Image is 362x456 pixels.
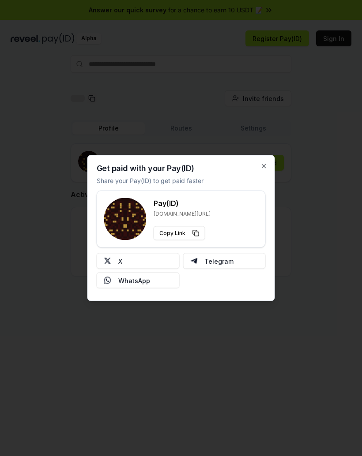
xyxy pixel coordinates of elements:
p: [DOMAIN_NAME][URL] [154,210,211,217]
button: WhatsApp [97,273,180,288]
button: Telegram [183,253,266,269]
button: Copy Link [154,226,205,240]
img: Whatsapp [104,277,111,284]
img: Telegram [190,258,197,265]
img: X [104,258,111,265]
h3: Pay(ID) [154,198,211,209]
h2: Get paid with your Pay(ID) [97,164,194,172]
button: X [97,253,180,269]
p: Share your Pay(ID) to get paid faster [97,176,204,185]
